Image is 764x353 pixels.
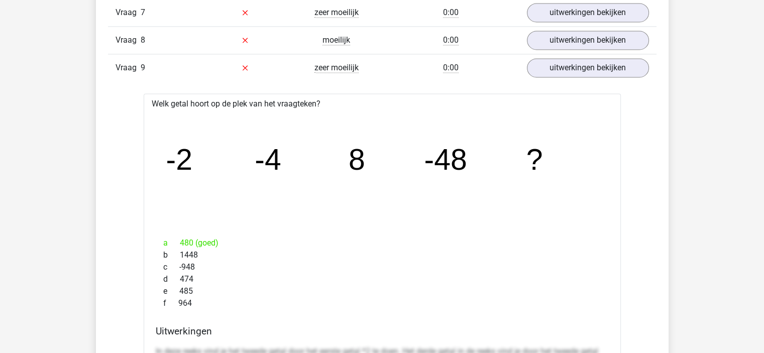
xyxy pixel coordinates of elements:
[116,34,141,46] span: Vraag
[443,35,459,45] span: 0:00
[156,237,609,249] div: 480 (goed)
[141,63,145,72] span: 9
[314,63,359,73] span: zeer moeilijk
[322,35,350,45] span: moeilijk
[141,35,145,45] span: 8
[163,249,180,261] span: b
[156,297,609,309] div: 964
[163,237,180,249] span: a
[116,7,141,19] span: Vraag
[156,273,609,285] div: 474
[141,8,145,17] span: 7
[527,31,649,50] a: uitwerkingen bekijken
[156,325,609,337] h4: Uitwerkingen
[163,261,179,273] span: c
[156,261,609,273] div: -948
[527,143,543,176] tspan: ?
[156,249,609,261] div: 1448
[314,8,359,18] span: zeer moeilijk
[163,297,178,309] span: f
[116,62,141,74] span: Vraag
[163,285,179,297] span: e
[156,285,609,297] div: 485
[527,58,649,77] a: uitwerkingen bekijken
[163,273,180,285] span: d
[166,143,192,176] tspan: -2
[443,63,459,73] span: 0:00
[443,8,459,18] span: 0:00
[349,143,365,176] tspan: 8
[255,143,281,176] tspan: -4
[424,143,467,176] tspan: -48
[527,3,649,22] a: uitwerkingen bekijken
